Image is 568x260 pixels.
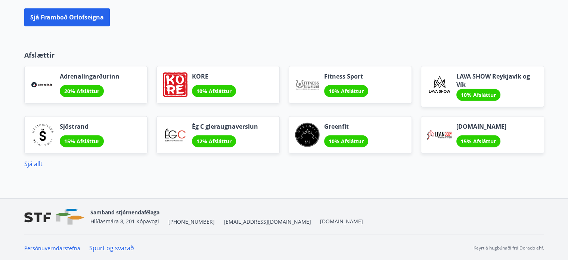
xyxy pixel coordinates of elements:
img: vjCaq2fThgY3EUYqSgpjEiBg6WP39ov69hlhuPVN.png [24,209,84,225]
span: 15% Afsláttur [461,138,496,145]
p: Keyrt á hugbúnaði frá Dorado ehf. [474,245,544,251]
span: Ég C gleraugnaverslun [192,122,258,131]
span: [PHONE_NUMBER] [168,218,215,226]
span: Fitness Sport [324,72,368,80]
span: 10% Afsláttur [196,88,232,95]
span: 15% Afsláttur [64,138,99,145]
span: Greenfit [324,122,368,131]
span: [DOMAIN_NAME] [456,122,506,131]
span: Hlíðasmára 8, 201 Kópavogi [90,218,159,225]
button: Sjá framboð orlofseigna [24,8,110,26]
span: KORE [192,72,236,80]
span: 10% Afsláttur [461,91,496,98]
span: 10% Afsláttur [329,138,364,145]
a: [DOMAIN_NAME] [320,218,363,225]
span: 10% Afsláttur [329,88,364,95]
span: Adrenalíngarðurinn [60,72,120,80]
p: Afslættir [24,50,544,60]
a: Persónuverndarstefna [24,245,80,252]
span: 20% Afsláttur [64,88,99,95]
span: 12% Afsláttur [196,138,232,145]
span: [EMAIL_ADDRESS][DOMAIN_NAME] [224,218,311,226]
span: Samband stjórnendafélaga [90,209,159,216]
a: Spurt og svarað [89,244,134,252]
a: Sjá allt [24,160,43,168]
span: LAVA SHOW Reykjavík og Vík [456,72,538,89]
span: Sjöstrand [60,122,104,131]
